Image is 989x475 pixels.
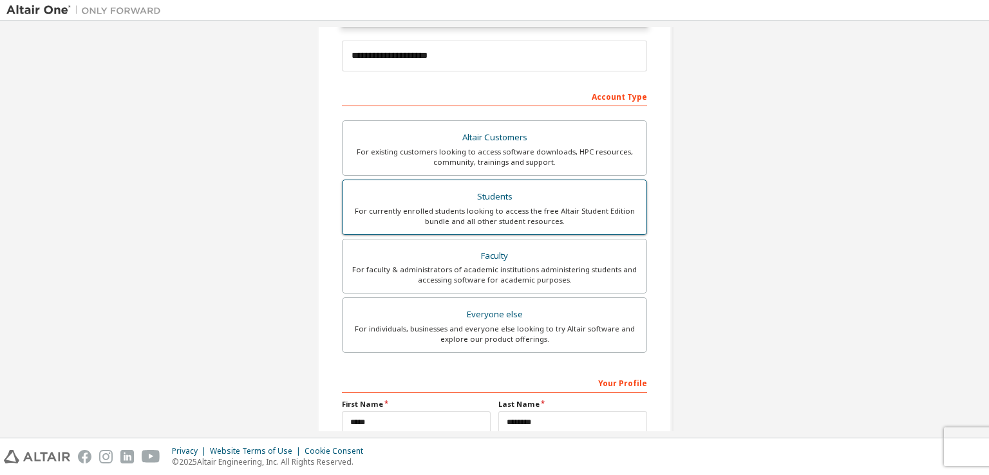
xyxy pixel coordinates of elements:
img: youtube.svg [142,450,160,463]
div: For existing customers looking to access software downloads, HPC resources, community, trainings ... [350,147,639,167]
div: Your Profile [342,372,647,393]
div: Students [350,188,639,206]
div: Website Terms of Use [210,446,305,456]
label: Last Name [498,399,647,409]
div: For faculty & administrators of academic institutions administering students and accessing softwa... [350,265,639,285]
div: For individuals, businesses and everyone else looking to try Altair software and explore our prod... [350,324,639,344]
img: facebook.svg [78,450,91,463]
div: Altair Customers [350,129,639,147]
div: For currently enrolled students looking to access the free Altair Student Edition bundle and all ... [350,206,639,227]
img: instagram.svg [99,450,113,463]
div: Everyone else [350,306,639,324]
div: Account Type [342,86,647,106]
img: Altair One [6,4,167,17]
div: Privacy [172,446,210,456]
div: Cookie Consent [305,446,371,456]
img: altair_logo.svg [4,450,70,463]
p: © 2025 Altair Engineering, Inc. All Rights Reserved. [172,456,371,467]
img: linkedin.svg [120,450,134,463]
label: First Name [342,399,491,409]
div: Faculty [350,247,639,265]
